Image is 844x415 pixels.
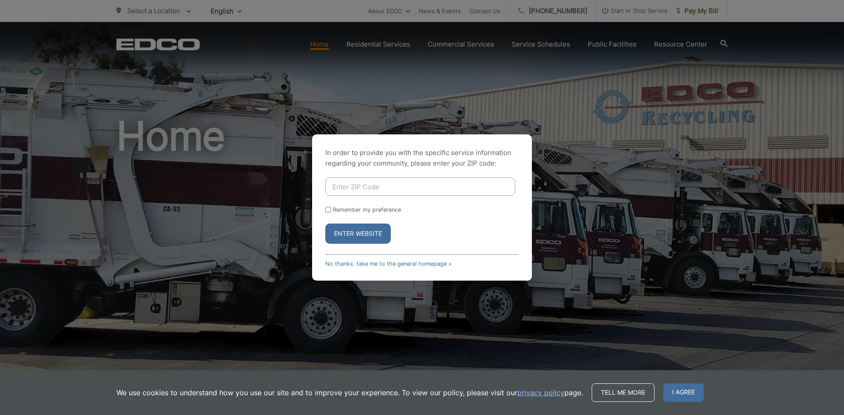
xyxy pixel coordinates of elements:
[325,260,452,267] a: No thanks, take me to the general homepage >
[325,224,391,244] button: Enter Website
[325,177,515,196] input: Enter ZIP Code
[333,206,401,213] label: Remember my preference
[325,148,519,169] p: In order to provide you with the specific service information regarding your community, please en...
[517,387,564,398] a: privacy policy
[592,383,655,402] a: Tell me more
[663,383,704,402] span: I agree
[116,387,583,398] p: We use cookies to understand how you use our site and to improve your experience. To view our pol...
